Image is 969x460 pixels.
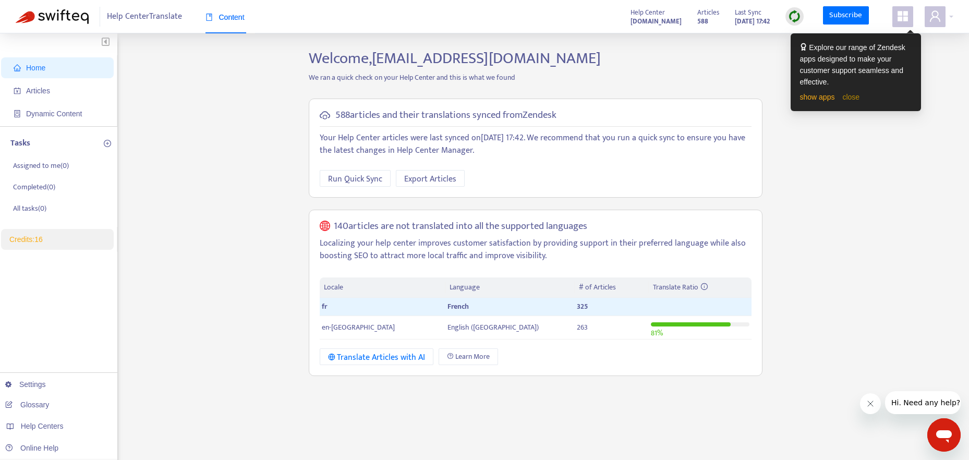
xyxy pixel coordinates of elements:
[5,401,49,409] a: Glossary
[447,300,469,312] span: French
[697,7,719,18] span: Articles
[328,351,426,364] div: Translate Articles with AI
[320,348,434,365] button: Translate Articles with AI
[14,87,21,94] span: account-book
[320,110,330,120] span: cloud-sync
[301,72,770,83] p: We ran a quick check on your Help Center and this is what we found
[13,160,69,171] p: Assigned to me ( 0 )
[631,7,665,18] span: Help Center
[320,132,752,157] p: Your Help Center articles were last synced on [DATE] 17:42 . We recommend that you run a quick sy...
[631,15,682,27] a: [DOMAIN_NAME]
[14,64,21,71] span: home
[320,277,445,298] th: Locale
[455,351,490,362] span: Learn More
[320,170,391,187] button: Run Quick Sync
[697,16,708,27] strong: 588
[16,9,89,24] img: Swifteq
[26,110,82,118] span: Dynamic Content
[10,137,30,150] p: Tasks
[897,10,909,22] span: appstore
[335,110,556,122] h5: 588 articles and their translations synced from Zendesk
[9,235,43,244] a: Credits:16
[445,277,575,298] th: Language
[439,348,498,365] a: Learn More
[322,321,395,333] span: en-[GEOGRAPHIC_DATA]
[842,93,859,101] a: close
[320,237,752,262] p: Localizing your help center improves customer satisfaction by providing support in their preferre...
[334,221,587,233] h5: 140 articles are not translated into all the supported languages
[823,6,869,25] a: Subscribe
[5,380,46,389] a: Settings
[320,221,330,233] span: global
[328,173,382,186] span: Run Quick Sync
[205,14,213,21] span: book
[631,16,682,27] strong: [DOMAIN_NAME]
[322,300,327,312] span: fr
[205,13,245,21] span: Content
[26,64,45,72] span: Home
[13,181,55,192] p: Completed ( 0 )
[653,282,747,293] div: Translate Ratio
[396,170,465,187] button: Export Articles
[104,140,111,147] span: plus-circle
[447,321,539,333] span: English ([GEOGRAPHIC_DATA])
[13,203,46,214] p: All tasks ( 0 )
[309,45,601,71] span: Welcome, [EMAIL_ADDRESS][DOMAIN_NAME]
[860,393,881,414] iframe: Fermer le message
[5,444,58,452] a: Online Help
[107,7,182,27] span: Help Center Translate
[577,321,588,333] span: 263
[800,93,835,101] a: show apps
[26,87,50,95] span: Articles
[735,7,761,18] span: Last Sync
[929,10,941,22] span: user
[577,300,588,312] span: 325
[927,418,961,452] iframe: Bouton de lancement de la fenêtre de messagerie
[575,277,649,298] th: # of Articles
[21,422,64,430] span: Help Centers
[735,16,770,27] strong: [DATE] 17:42
[885,391,961,414] iframe: Message de la compagnie
[14,110,21,117] span: container
[800,42,912,88] div: Explore our range of Zendesk apps designed to make your customer support seamless and effective.
[404,173,456,186] span: Export Articles
[651,327,663,339] span: 81 %
[788,10,801,23] img: sync.dc5367851b00ba804db3.png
